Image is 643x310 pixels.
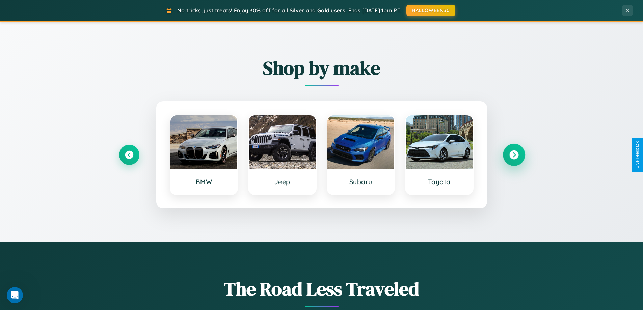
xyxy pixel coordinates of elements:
h3: Jeep [256,178,309,186]
button: HALLOWEEN30 [406,5,455,16]
span: No tricks, just treats! Enjoy 30% off for all Silver and Gold users! Ends [DATE] 1pm PT. [177,7,401,14]
h3: BMW [177,178,231,186]
h2: Shop by make [119,55,524,81]
div: Give Feedback [635,141,640,169]
iframe: Intercom live chat [7,287,23,303]
h3: Subaru [334,178,388,186]
h1: The Road Less Traveled [119,276,524,302]
h3: Toyota [412,178,466,186]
